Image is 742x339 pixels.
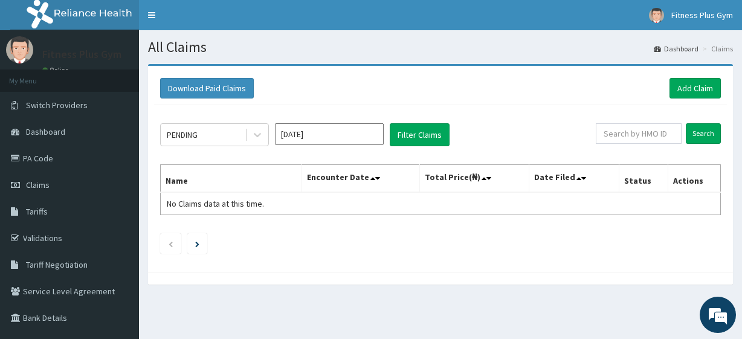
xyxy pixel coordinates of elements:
[160,78,254,98] button: Download Paid Claims
[26,179,50,190] span: Claims
[42,49,121,60] p: Fitness Plus Gym
[649,8,664,23] img: User Image
[26,100,88,111] span: Switch Providers
[275,123,384,145] input: Select Month and Year
[26,206,48,217] span: Tariffs
[167,198,264,209] span: No Claims data at this time.
[6,36,33,63] img: User Image
[668,165,720,193] th: Actions
[529,165,619,193] th: Date Filed
[419,165,529,193] th: Total Price(₦)
[619,165,668,193] th: Status
[42,66,71,74] a: Online
[390,123,450,146] button: Filter Claims
[596,123,682,144] input: Search by HMO ID
[671,10,733,21] span: Fitness Plus Gym
[654,44,698,54] a: Dashboard
[302,165,419,193] th: Encounter Date
[167,129,198,141] div: PENDING
[686,123,721,144] input: Search
[669,78,721,98] a: Add Claim
[26,126,65,137] span: Dashboard
[161,165,302,193] th: Name
[26,259,88,270] span: Tariff Negotiation
[195,238,199,249] a: Next page
[148,39,733,55] h1: All Claims
[168,238,173,249] a: Previous page
[700,44,733,54] li: Claims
